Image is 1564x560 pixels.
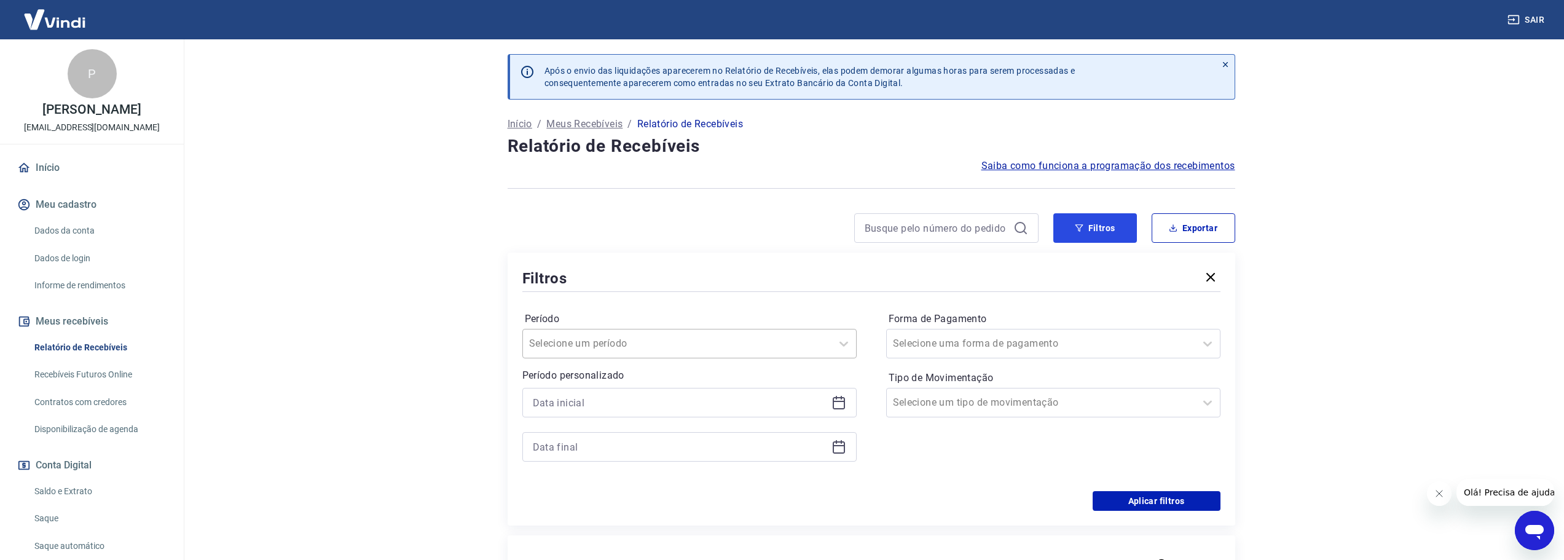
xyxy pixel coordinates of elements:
a: Relatório de Recebíveis [29,335,169,360]
label: Período [525,312,854,326]
iframe: Fechar mensagem [1427,481,1452,506]
input: Data inicial [533,393,827,412]
a: Informe de rendimentos [29,273,169,298]
label: Tipo de Movimentação [889,371,1218,385]
a: Saque automático [29,534,169,559]
img: Vindi [15,1,95,38]
a: Saque [29,506,169,531]
a: Disponibilização de agenda [29,417,169,442]
a: Saiba como funciona a programação dos recebimentos [981,159,1235,173]
button: Meus recebíveis [15,308,169,335]
button: Meu cadastro [15,191,169,218]
a: Meus Recebíveis [546,117,623,132]
button: Filtros [1053,213,1137,243]
a: Dados da conta [29,218,169,243]
p: Após o envio das liquidações aparecerem no Relatório de Recebíveis, elas podem demorar algumas ho... [544,65,1075,89]
a: Recebíveis Futuros Online [29,362,169,387]
iframe: Mensagem da empresa [1456,479,1554,506]
a: Início [508,117,532,132]
button: Conta Digital [15,452,169,479]
span: Olá! Precisa de ajuda? [7,9,103,18]
a: Dados de login [29,246,169,271]
div: P [68,49,117,98]
h5: Filtros [522,269,568,288]
h4: Relatório de Recebíveis [508,134,1235,159]
p: / [537,117,541,132]
a: Início [15,154,169,181]
a: Saldo e Extrato [29,479,169,504]
button: Sair [1505,9,1549,31]
label: Forma de Pagamento [889,312,1218,326]
p: Relatório de Recebíveis [637,117,743,132]
input: Data final [533,438,827,456]
p: / [627,117,632,132]
a: Contratos com credores [29,390,169,415]
p: Período personalizado [522,368,857,383]
p: [EMAIL_ADDRESS][DOMAIN_NAME] [24,121,160,134]
iframe: Botão para abrir a janela de mensagens [1515,511,1554,550]
button: Exportar [1152,213,1235,243]
p: [PERSON_NAME] [42,103,141,116]
input: Busque pelo número do pedido [865,219,1008,237]
button: Aplicar filtros [1093,491,1220,511]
